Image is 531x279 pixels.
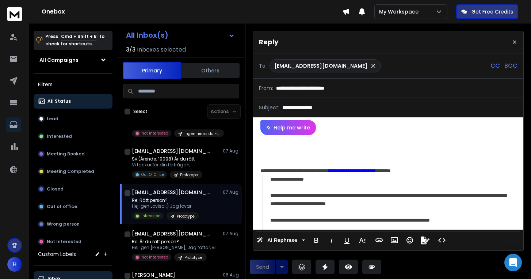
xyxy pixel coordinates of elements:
p: My Workspace [379,8,421,15]
p: Wrong person [47,221,80,227]
p: Not Interested [141,255,168,260]
button: Signature [418,233,432,248]
img: logo [7,7,22,21]
p: [EMAIL_ADDRESS][DOMAIN_NAME] [274,62,367,69]
h3: Inboxes selected [137,45,186,54]
p: Interested [47,133,72,139]
p: 07 Aug [223,148,239,154]
p: Prototype [177,214,195,219]
button: All Status [34,94,112,109]
p: Get Free Credits [471,8,513,15]
button: Italic (⌘I) [325,233,339,248]
h1: [EMAIL_ADDRESS][DOMAIN_NAME] [132,147,212,155]
p: BCC [504,61,517,70]
button: Underline (⌘U) [340,233,354,248]
button: Insert Link (⌘K) [372,233,386,248]
p: Reply [259,37,278,47]
p: Lead [47,116,58,122]
p: Prototype [184,255,202,260]
p: Meeting Booked [47,151,85,157]
h1: Onebox [42,7,342,16]
h3: Filters [34,79,112,90]
p: Re: Är du rätt person? [132,239,219,245]
button: H [7,257,22,272]
button: Primary [123,62,181,79]
p: Meeting Completed [47,169,94,174]
p: 06 Aug [223,272,239,278]
button: Emoticons [403,233,417,248]
p: Out of office [47,204,77,210]
p: All Status [47,98,71,104]
p: Not Interested [47,239,81,245]
button: Wrong person [34,217,112,231]
button: Bold (⌘B) [309,233,323,248]
button: Others [181,63,240,79]
p: Closed [47,186,64,192]
p: Subject: [259,104,279,111]
h1: [PERSON_NAME] [132,271,175,279]
p: Out Of Office [141,172,164,177]
button: Help me write [260,120,316,135]
button: Get Free Credits [456,4,518,19]
button: All Inbox(s) [120,28,241,42]
button: Code View [435,233,449,248]
h1: [EMAIL_ADDRESS][DOMAIN_NAME] [132,230,212,237]
span: 3 / 3 [126,45,135,54]
button: Insert Image (⌘P) [387,233,401,248]
p: Re: Rätt person? [132,197,199,203]
button: Interested [34,129,112,144]
h1: [EMAIL_ADDRESS][DOMAIN_NAME] [132,189,212,196]
p: Ingen hemsida - Fast pris! [184,131,219,136]
p: From: [259,84,273,92]
button: Out of office [34,199,112,214]
button: Closed [34,182,112,196]
p: Hej igen Lovisa :) Jag lovar [132,203,199,209]
p: Sv:(Ärende: 19098) Är du rätt [132,156,202,162]
p: Hej igen [PERSON_NAME], Jag fattar, vilket [132,245,219,250]
p: Not Interested [141,131,168,136]
h1: All Campaigns [39,56,79,64]
p: Prototype [180,172,198,178]
span: Cmd + Shift + k [60,32,98,41]
h1: All Inbox(s) [126,31,168,39]
p: 07 Aug [223,231,239,237]
p: Press to check for shortcuts. [45,33,104,48]
p: Interested [141,213,161,219]
label: Select [133,109,148,114]
button: Not Interested [34,234,112,249]
button: AI Rephrase [255,233,306,248]
div: Open Intercom Messenger [504,254,522,271]
button: Meeting Booked [34,147,112,161]
p: CC [490,61,500,70]
p: 07 Aug [223,189,239,195]
button: Meeting Completed [34,164,112,179]
span: AI Rephrase [266,237,299,244]
p: Vi tackar för din förfrågan, [132,162,202,168]
p: To: [259,62,267,69]
button: More Text [355,233,369,248]
h3: Custom Labels [38,250,76,258]
button: All Campaigns [34,53,112,67]
button: Lead [34,112,112,126]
